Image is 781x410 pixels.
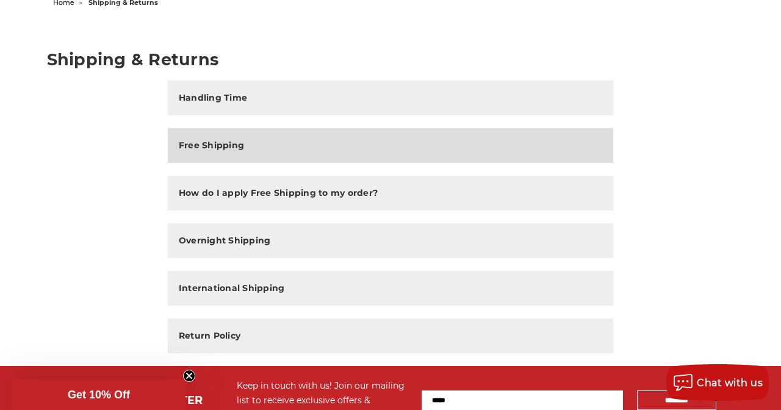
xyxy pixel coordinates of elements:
[12,379,185,410] div: Get 10% OffClose teaser
[168,223,613,258] button: Overnight Shipping
[179,234,271,247] h2: Overnight Shipping
[168,128,613,163] button: Free Shipping
[183,370,195,382] button: Close teaser
[168,318,613,353] button: Return Policy
[168,81,613,115] button: Handling Time
[697,377,763,389] span: Chat with us
[179,139,244,152] h2: Free Shipping
[168,271,613,306] button: International Shipping
[68,389,130,401] span: Get 10% Off
[47,51,735,68] h1: Shipping & Returns
[179,329,240,342] h2: Return Policy
[179,187,378,200] h2: How do I apply Free Shipping to my order?
[666,364,769,401] button: Chat with us
[179,282,285,295] h2: International Shipping
[168,176,613,210] button: How do I apply Free Shipping to my order?
[179,92,247,104] h2: Handling Time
